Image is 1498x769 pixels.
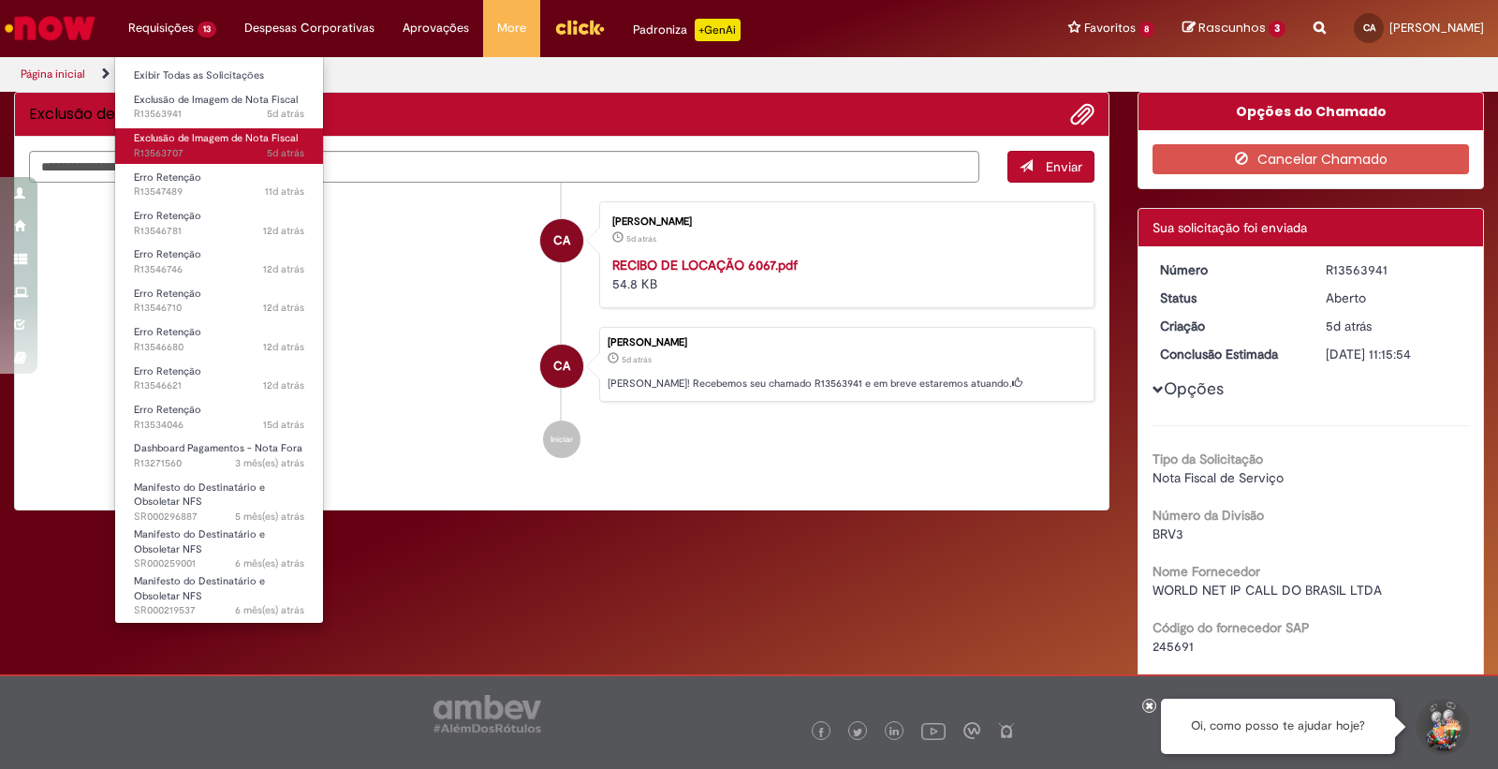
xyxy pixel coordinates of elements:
[134,170,201,185] span: Erro Retenção
[134,481,265,510] span: Manifesto do Destinatário e Obsoletar NFS
[134,287,201,301] span: Erro Retenção
[1139,22,1155,37] span: 8
[265,185,304,199] span: 11d atrás
[626,233,656,244] time: 24/09/2025 16:15:11
[235,603,304,617] time: 19/03/2025 17:05:49
[267,107,304,121] time: 24/09/2025 16:15:52
[134,301,304,316] span: R13546710
[115,525,323,565] a: Aberto SR000259001 : Manifesto do Destinatário e Obsoletar NFS
[14,57,985,92] ul: Trilhas de página
[267,146,304,160] span: 5d atrás
[134,456,304,471] span: R13271560
[1084,19,1136,37] span: Favoritos
[1138,93,1483,130] div: Opções do Chamado
[265,185,304,199] time: 18/09/2025 14:36:24
[998,722,1015,739] img: logo_footer_naosei.png
[1269,21,1285,37] span: 3
[540,345,583,388] div: Carlos Augusto Alves de Assis
[235,456,304,470] time: 10/07/2025 08:29:05
[263,301,304,315] time: 18/09/2025 11:35:40
[134,364,201,378] span: Erro Retenção
[622,354,652,365] span: 5d atrás
[244,19,374,37] span: Despesas Corporativas
[889,727,899,738] img: logo_footer_linkedin.png
[403,19,469,37] span: Aprovações
[134,603,304,618] span: SR000219537
[134,209,201,223] span: Erro Retenção
[1326,260,1463,279] div: R13563941
[608,337,1084,348] div: [PERSON_NAME]
[1153,563,1260,580] b: Nome Fornecedor
[553,218,570,263] span: CA
[263,224,304,238] span: 12d atrás
[1153,219,1307,236] span: Sua solicitação foi enviada
[134,93,298,107] span: Exclusão de Imagem de Nota Fiscal
[134,574,265,603] span: Manifesto do Destinatário e Obsoletar NFS
[1326,317,1463,335] div: 24/09/2025 16:15:50
[134,378,304,393] span: R13546621
[626,233,656,244] span: 5d atrás
[497,19,526,37] span: More
[1153,582,1382,599] span: WORLD NET IP CALL DO BRASIL LTDA
[134,224,304,239] span: R13546781
[1198,19,1266,37] span: Rascunhos
[1326,288,1463,307] div: Aberto
[1153,638,1194,655] span: 245691
[134,556,304,571] span: SR000259001
[695,19,741,41] p: +GenAi
[134,185,304,200] span: R13547489
[263,340,304,354] span: 12d atrás
[608,377,1084,392] p: [PERSON_NAME]! Recebemos seu chamado R13563941 e em breve estaremos atuando.
[235,456,304,470] span: 3 mês(es) atrás
[115,206,323,241] a: Aberto R13546781 : Erro Retenção
[235,510,304,524] time: 02/05/2025 09:59:31
[134,418,304,433] span: R13534046
[115,400,323,435] a: Aberto R13534046 : Erro Retenção
[29,106,287,123] h2: Exclusão de Imagem de Nota Fiscal Histórico de tíquete
[134,527,265,556] span: Manifesto do Destinatário e Obsoletar NFS
[1070,102,1094,126] button: Adicionar anexos
[114,56,324,624] ul: Requisições
[1146,317,1312,335] dt: Criação
[816,728,826,737] img: logo_footer_facebook.png
[1146,288,1312,307] dt: Status
[1146,260,1312,279] dt: Número
[612,216,1075,228] div: [PERSON_NAME]
[1153,469,1284,486] span: Nota Fiscal de Serviço
[29,183,1094,477] ul: Histórico de tíquete
[134,325,201,339] span: Erro Retenção
[134,247,201,261] span: Erro Retenção
[115,244,323,279] a: Aberto R13546746 : Erro Retenção
[263,301,304,315] span: 12d atrás
[263,340,304,354] time: 18/09/2025 11:31:08
[115,284,323,318] a: Aberto R13546710 : Erro Retenção
[540,219,583,262] div: Carlos Augusto Alves de Assis
[134,403,201,417] span: Erro Retenção
[134,340,304,355] span: R13546680
[267,107,304,121] span: 5d atrás
[853,728,862,737] img: logo_footer_twitter.png
[115,478,323,518] a: Aberto SR000296887 : Manifesto do Destinatário e Obsoletar NFS
[622,354,652,365] time: 24/09/2025 16:15:50
[554,13,605,41] img: click_logo_yellow_360x200.png
[198,22,216,37] span: 13
[115,322,323,357] a: Aberto R13546680 : Erro Retenção
[433,695,541,732] img: logo_footer_ambev_rotulo_gray.png
[1153,144,1469,174] button: Cancelar Chamado
[1326,318,1372,334] span: 5d atrás
[29,151,979,183] textarea: Digite sua mensagem aqui...
[134,262,304,277] span: R13546746
[553,344,570,389] span: CA
[134,107,304,122] span: R13563941
[263,418,304,432] span: 15d atrás
[134,441,302,455] span: Dashboard Pagamentos - Nota Fora
[115,66,323,86] a: Exibir Todas as Solicitações
[1389,20,1484,36] span: [PERSON_NAME]
[1414,699,1470,755] button: Iniciar Conversa de Suporte
[1153,525,1183,542] span: BRV3
[115,571,323,612] a: Aberto SR000219537 : Manifesto do Destinatário e Obsoletar NFS
[633,19,741,41] div: Padroniza
[963,722,980,739] img: logo_footer_workplace.png
[29,327,1094,402] li: Carlos Augusto Alves de Assis
[235,556,304,570] time: 10/04/2025 12:00:02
